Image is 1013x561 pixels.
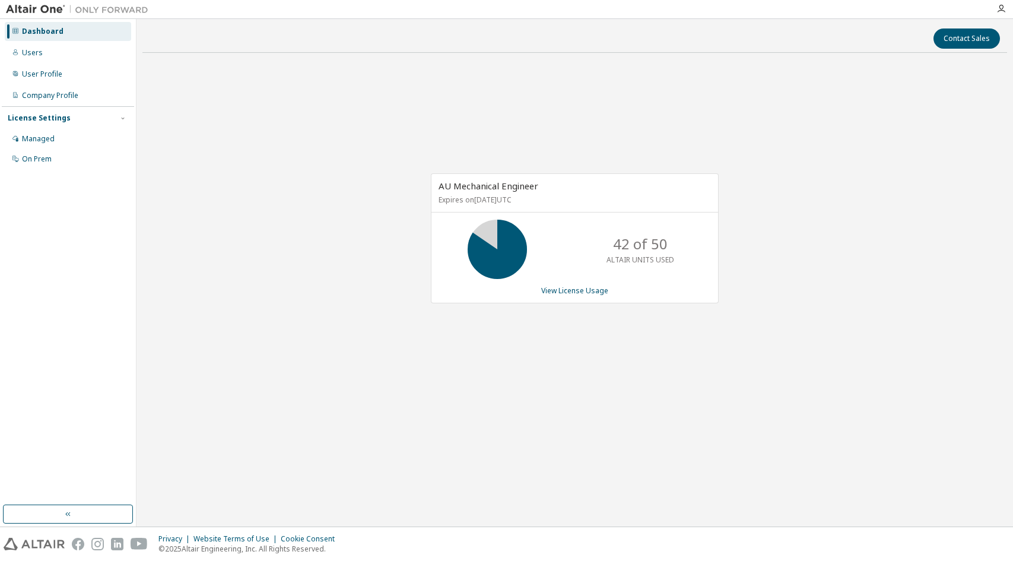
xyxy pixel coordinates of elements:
[22,48,43,58] div: Users
[158,544,342,554] p: © 2025 Altair Engineering, Inc. All Rights Reserved.
[281,534,342,544] div: Cookie Consent
[158,534,193,544] div: Privacy
[22,134,55,144] div: Managed
[4,538,65,550] img: altair_logo.svg
[541,286,608,296] a: View License Usage
[22,27,63,36] div: Dashboard
[8,113,71,123] div: License Settings
[933,28,1000,49] button: Contact Sales
[111,538,123,550] img: linkedin.svg
[91,538,104,550] img: instagram.svg
[613,234,668,254] p: 42 of 50
[72,538,84,550] img: facebook.svg
[193,534,281,544] div: Website Terms of Use
[22,91,78,100] div: Company Profile
[22,69,62,79] div: User Profile
[606,255,674,265] p: ALTAIR UNITS USED
[131,538,148,550] img: youtube.svg
[22,154,52,164] div: On Prem
[439,180,538,192] span: AU Mechanical Engineer
[6,4,154,15] img: Altair One
[439,195,708,205] p: Expires on [DATE] UTC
